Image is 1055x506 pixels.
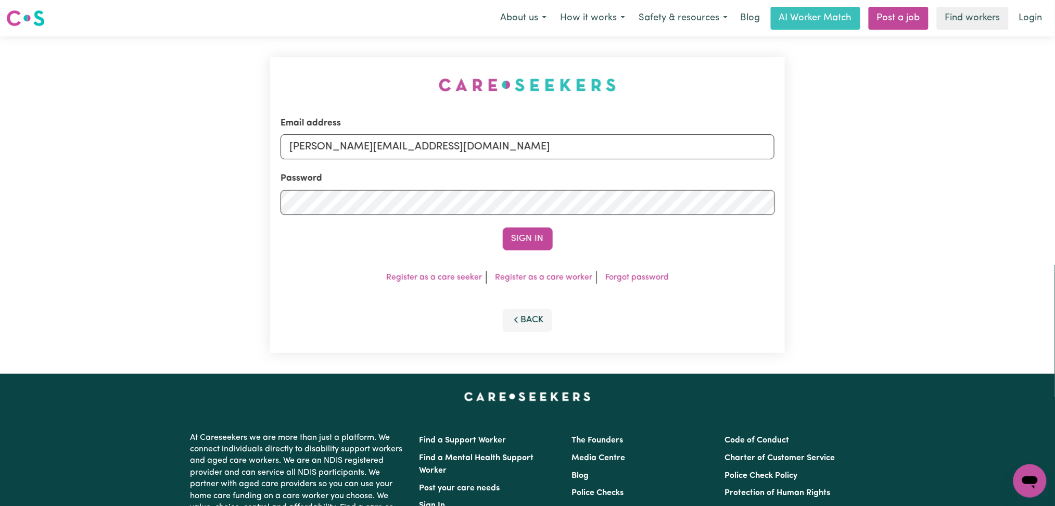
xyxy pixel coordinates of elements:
[503,227,553,250] button: Sign In
[724,489,830,497] a: Protection of Human Rights
[771,7,860,30] a: AI Worker Match
[464,393,591,401] a: Careseekers home page
[420,484,500,492] a: Post your care needs
[572,436,624,445] a: The Founders
[281,172,322,185] label: Password
[937,7,1009,30] a: Find workers
[632,7,734,29] button: Safety & resources
[386,273,482,282] a: Register as a care seeker
[281,117,341,130] label: Email address
[420,454,534,475] a: Find a Mental Health Support Worker
[553,7,632,29] button: How it works
[724,472,797,480] a: Police Check Policy
[572,472,589,480] a: Blog
[734,7,767,30] a: Blog
[1013,7,1049,30] a: Login
[495,273,592,282] a: Register as a care worker
[605,273,669,282] a: Forgot password
[572,489,624,497] a: Police Checks
[572,454,626,462] a: Media Centre
[6,6,45,30] a: Careseekers logo
[420,436,506,445] a: Find a Support Worker
[869,7,929,30] a: Post a job
[281,134,775,159] input: Email address
[493,7,553,29] button: About us
[1013,464,1047,498] iframe: Button to launch messaging window
[503,309,553,332] button: Back
[724,436,789,445] a: Code of Conduct
[6,9,45,28] img: Careseekers logo
[724,454,835,462] a: Charter of Customer Service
